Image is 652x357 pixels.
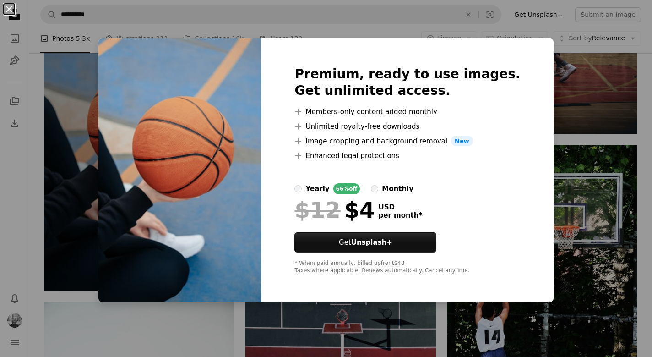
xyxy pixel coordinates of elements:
[294,106,520,117] li: Members-only content added monthly
[351,238,392,247] strong: Unsplash+
[98,38,261,302] img: premium_photo-1674128995300-a66e13440702
[294,66,520,99] h2: Premium, ready to use images. Get unlimited access.
[451,136,473,147] span: New
[294,136,520,147] li: Image cropping and background removal
[305,183,329,194] div: yearly
[378,211,422,220] span: per month *
[294,260,520,275] div: * When paid annually, billed upfront $48 Taxes where applicable. Renews automatically. Cancel any...
[371,185,378,192] input: monthly
[294,150,520,161] li: Enhanced legal protections
[294,198,375,222] div: $4
[294,198,340,222] span: $12
[294,121,520,132] li: Unlimited royalty-free downloads
[378,203,422,211] span: USD
[333,183,360,194] div: 66% off
[294,232,436,253] a: GetUnsplash+
[382,183,413,194] div: monthly
[294,185,302,192] input: yearly66%off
